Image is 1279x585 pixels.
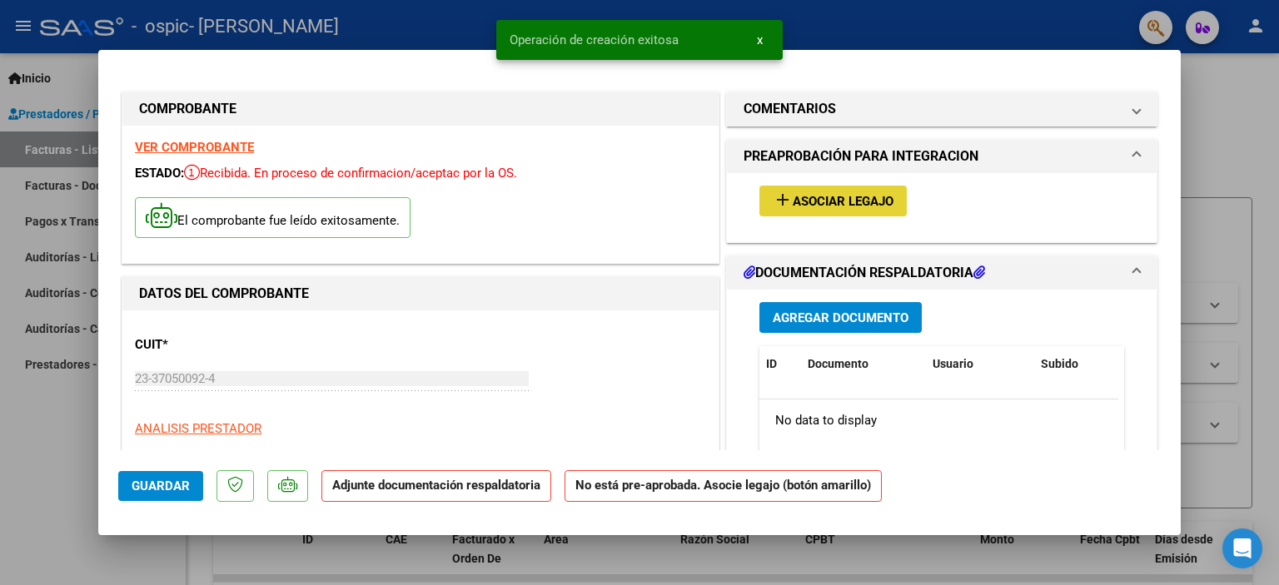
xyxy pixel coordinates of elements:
[135,197,411,238] p: El comprobante fue leído exitosamente.
[135,166,184,181] span: ESTADO:
[118,471,203,501] button: Guardar
[1034,346,1117,382] datatable-header-cell: Subido
[727,256,1157,290] mat-expansion-panel-header: DOCUMENTACIÓN RESPALDATORIA
[184,166,517,181] span: Recibida. En proceso de confirmacion/aceptac por la OS.
[727,92,1157,126] mat-expansion-panel-header: COMENTARIOS
[759,346,801,382] datatable-header-cell: ID
[727,173,1157,242] div: PREAPROBACIÓN PARA INTEGRACION
[766,357,777,370] span: ID
[933,357,973,370] span: Usuario
[135,335,306,354] p: CUIT
[757,32,763,47] span: x
[727,140,1157,173] mat-expansion-panel-header: PREAPROBACIÓN PARA INTEGRACION
[744,146,978,166] h1: PREAPROBACIÓN PARA INTEGRACION
[744,25,776,55] button: x
[132,478,190,493] span: Guardar
[793,194,893,209] span: Asociar Legajo
[1222,528,1262,568] div: Open Intercom Messenger
[135,140,254,155] a: VER COMPROBANTE
[139,285,309,301] strong: DATOS DEL COMPROBANTE
[139,101,236,117] strong: COMPROBANTE
[773,310,908,325] span: Agregar Documento
[510,32,679,48] span: Operación de creación exitosa
[1041,357,1078,370] span: Subido
[801,346,926,382] datatable-header-cell: Documento
[332,478,540,493] strong: Adjunte documentación respaldatoria
[744,263,985,283] h1: DOCUMENTACIÓN RESPALDATORIA
[759,186,907,216] button: Asociar Legajo
[808,357,868,370] span: Documento
[744,99,836,119] h1: COMENTARIOS
[135,421,261,436] span: ANALISIS PRESTADOR
[773,190,793,210] mat-icon: add
[759,302,922,333] button: Agregar Documento
[926,346,1034,382] datatable-header-cell: Usuario
[759,399,1118,441] div: No data to display
[1117,346,1201,382] datatable-header-cell: Acción
[565,470,882,503] strong: No está pre-aprobada. Asocie legajo (botón amarillo)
